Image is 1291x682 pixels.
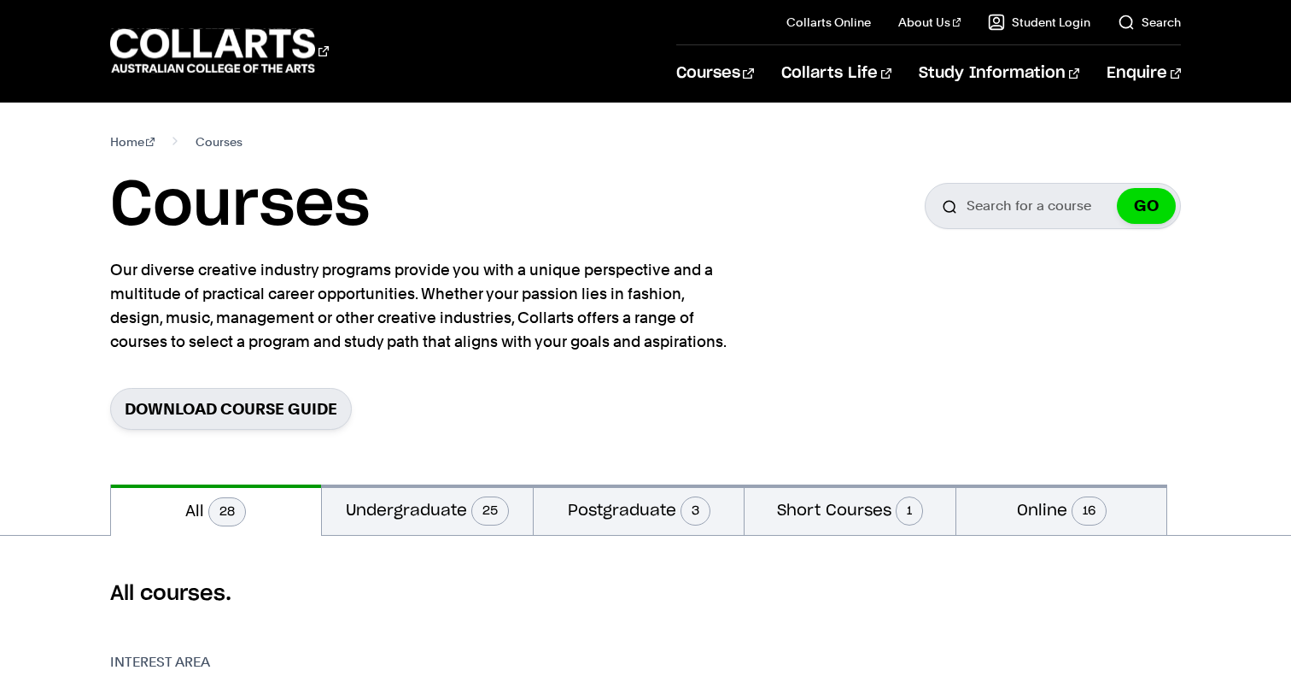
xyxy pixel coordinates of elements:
[1118,14,1181,31] a: Search
[956,485,1167,535] button: Online16
[208,497,246,526] span: 28
[1107,45,1181,102] a: Enquire
[781,45,891,102] a: Collarts Life
[786,14,871,31] a: Collarts Online
[110,168,370,244] h1: Courses
[110,652,314,673] h3: Interest Area
[110,388,352,430] a: Download Course Guide
[745,485,955,535] button: Short Courses1
[1117,188,1176,224] button: GO
[110,580,1182,608] h2: All courses.
[898,14,961,31] a: About Us
[471,497,509,526] span: 25
[110,258,733,354] p: Our diverse creative industry programs provide you with a unique perspective and a multitude of p...
[681,497,710,526] span: 3
[1072,497,1107,526] span: 16
[896,497,923,526] span: 1
[111,485,322,536] button: All28
[110,130,155,154] a: Home
[988,14,1090,31] a: Student Login
[925,183,1181,229] input: Search for a course
[534,485,745,535] button: Postgraduate3
[919,45,1079,102] a: Study Information
[110,26,329,75] div: Go to homepage
[676,45,754,102] a: Courses
[322,485,533,535] button: Undergraduate25
[196,130,242,154] span: Courses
